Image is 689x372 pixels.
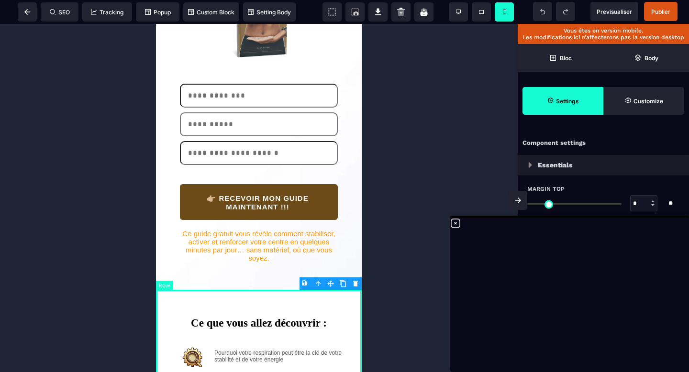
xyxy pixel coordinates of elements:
text: Pourquoi votre respiration peut être la clé de votre stabilité et de votre énergie [58,321,191,353]
span: Publier [651,8,670,15]
p: Vous êtes en version mobile. [522,27,684,34]
span: View components [322,2,342,22]
text: Ce guide gratuit vous révèle comment stabiliser, activer et renforcer votre centre en quelques mi... [24,206,182,238]
img: bd2dbc017025885eb26d68fd8e748303_1F572D9D-6342-4DA2-91B5-4F1FFF7393A9_copie.PNG [24,321,49,346]
span: Screenshot [345,2,365,22]
span: Settings [522,87,603,115]
span: Open Blocks [518,44,603,72]
span: Open Layer Manager [603,44,689,72]
span: Setting Body [248,9,291,16]
div: Component settings [518,134,689,153]
strong: Settings [556,98,579,105]
span: Custom Block [188,9,234,16]
span: Preview [590,2,638,21]
img: loading [528,162,532,168]
strong: Body [645,55,658,62]
span: SEO [50,9,70,16]
span: Open Style Manager [603,87,684,115]
p: Essentials [538,159,573,171]
span: Margin Top [527,185,565,193]
span: Previsualiser [597,8,632,15]
p: Les modifications ici n’affecterons pas la version desktop [522,34,684,41]
strong: Bloc [560,55,572,62]
span: Popup [145,9,171,16]
button: 👉🏼 RECEVOIR MON GUIDE MAINTENANT !!! [24,160,182,196]
span: Tracking [91,9,123,16]
strong: Customize [633,98,663,105]
text: Ce que vous allez découvrir : [26,285,180,309]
